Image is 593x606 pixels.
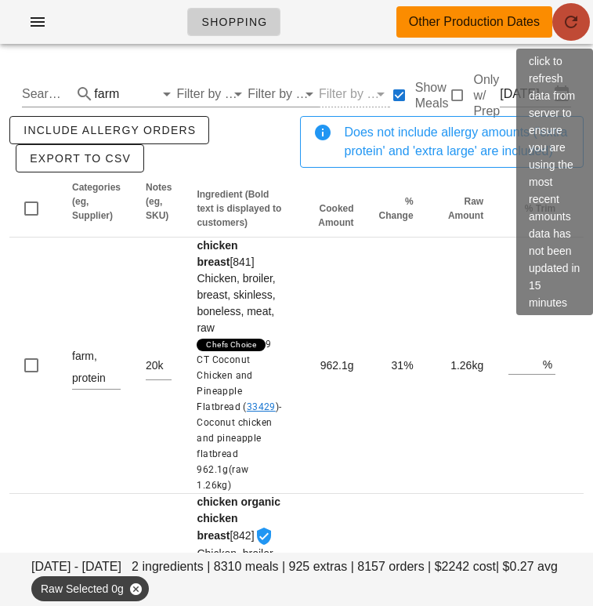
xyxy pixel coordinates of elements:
[9,116,209,144] button: include allergy orders
[41,576,139,601] span: Raw Selected 0g
[197,272,275,334] span: Chicken, broiler, breast, skinless, boneless, meat, raw
[60,180,133,238] th: Categories (eg, Supplier): Not sorted. Activate to sort ascending.
[248,82,319,107] div: Filter by time of day
[525,203,555,214] span: % Trim
[379,196,414,221] span: % Change
[184,180,296,238] th: Ingredient (Bold text is displayed to customers): Not sorted. Activate to sort ascending.
[94,87,119,101] div: farm
[426,238,497,494] td: 1.26kg
[496,557,558,576] span: | $0.27 avg
[197,495,280,542] strong: chicken organic chicken breast
[345,123,571,161] div: Does not include allergy amounts ('extra protein' and 'extra large' are included)
[197,239,284,493] span: [841]
[146,182,172,221] span: Notes (eg, SKU)
[496,180,568,238] th: % Trim: Not sorted. Activate to sort ascending.
[23,124,196,136] span: include allergy orders
[197,547,275,593] span: Chicken, broiler, breast, meat, roasted
[29,152,131,165] span: Export to CSV
[473,72,500,119] label: Only w/ Prep
[318,203,353,228] span: Cooked Amount
[448,196,483,221] span: Raw Amount
[409,13,540,31] div: Other Production Dates
[320,359,354,372] span: 962.1g
[128,582,143,596] button: Close
[197,401,281,491] span: - Coconut chicken and pineapple flatbread 962.1g
[176,82,248,107] div: Filter by stream
[415,80,449,111] label: Show Meals
[543,354,555,374] div: %
[426,180,497,238] th: Raw Amount: Not sorted. Activate to sort ascending.
[187,8,280,36] a: Shopping
[133,180,184,238] th: Notes (eg, SKU): Not sorted. Activate to sort ascending.
[197,189,281,228] span: Ingredient (Bold text is displayed to customers)
[367,180,426,238] th: % Change: Not sorted. Activate to sort ascending.
[197,239,237,268] strong: chicken breast
[247,401,276,412] a: 33429
[201,16,267,28] span: Shopping
[16,144,144,172] button: Export to CSV
[94,82,176,107] div: farm
[72,182,121,221] span: Categories (eg, Supplier)
[392,359,414,372] span: 31%
[296,180,367,238] th: Cooked Amount: Not sorted. Activate to sort ascending.
[206,339,256,351] span: Chefs Choice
